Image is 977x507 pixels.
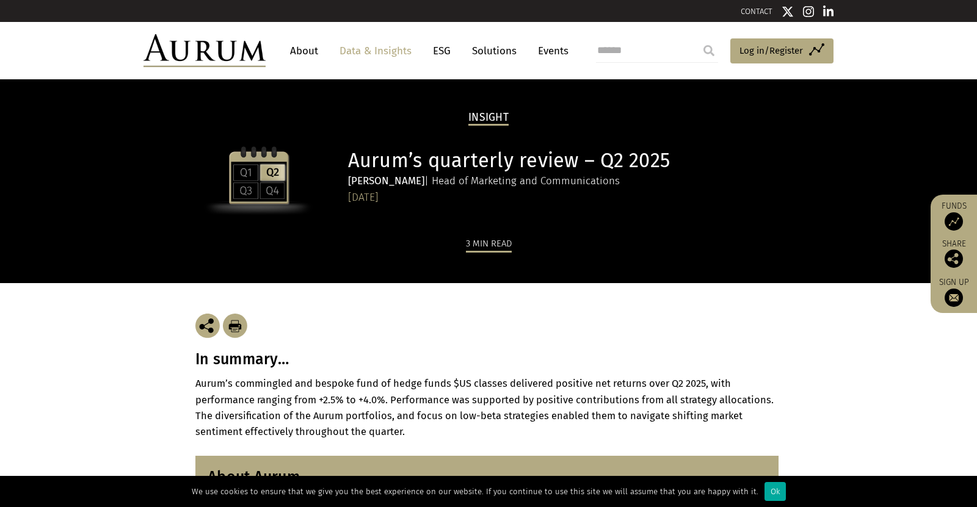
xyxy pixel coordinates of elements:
[765,482,786,501] div: Ok
[937,201,971,231] a: Funds
[823,5,834,18] img: Linkedin icon
[945,250,963,268] img: Share this post
[284,40,324,62] a: About
[945,212,963,231] img: Access Funds
[348,189,779,206] div: [DATE]
[782,5,794,18] img: Twitter icon
[208,468,766,486] h3: About Aurum
[468,111,509,126] h2: Insight
[195,350,782,369] h3: In summary…
[143,34,266,67] img: Aurum
[466,236,512,253] div: 3 min read
[223,314,247,338] img: Download Article
[741,7,772,16] a: CONTACT
[195,378,774,437] strong: Aurum’s commingled and bespoke fund of hedge funds $US classes delivered positive net returns ove...
[739,43,803,58] span: Log in/Register
[427,40,457,62] a: ESG
[348,174,424,187] strong: [PERSON_NAME]
[348,149,779,173] h1: Aurum’s quarterly review – Q2 2025
[466,40,523,62] a: Solutions
[937,240,971,268] div: Share
[532,40,568,62] a: Events
[697,38,721,63] input: Submit
[195,314,220,338] img: Share this post
[348,173,779,189] div: | Head of Marketing and Communications
[945,289,963,307] img: Sign up to our newsletter
[333,40,418,62] a: Data & Insights
[730,38,834,64] a: Log in/Register
[803,5,814,18] img: Instagram icon
[937,277,971,307] a: Sign up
